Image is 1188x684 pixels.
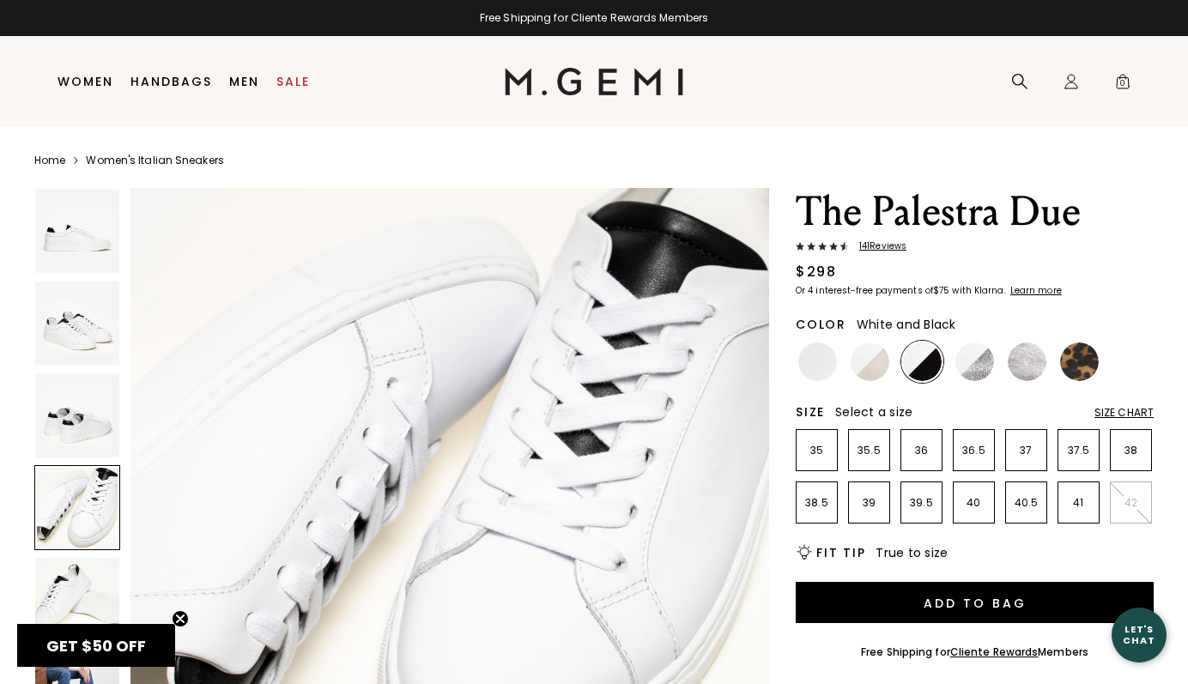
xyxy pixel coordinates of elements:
span: 141 Review s [849,241,906,251]
div: GET $50 OFFClose teaser [17,624,175,667]
a: 141Reviews [796,241,1154,255]
img: White [798,342,837,381]
h2: Color [796,318,846,331]
span: 0 [1114,76,1131,94]
button: Add to Bag [796,582,1154,623]
h2: Size [796,405,825,419]
div: Free Shipping for Members [861,645,1088,659]
p: 35 [797,444,837,457]
div: $298 [796,262,836,282]
a: Cliente Rewards [950,645,1039,659]
p: 40.5 [1006,496,1046,510]
klarna-placement-style-cta: Learn more [1010,284,1062,297]
a: Handbags [130,75,212,88]
img: M.Gemi [505,68,684,95]
img: The Palestra Due [35,373,119,457]
p: 38 [1111,444,1151,457]
img: Leopard Print [1060,342,1099,381]
klarna-placement-style-body: Or 4 interest-free payments of [796,284,933,297]
img: White and Black [903,342,942,381]
div: Let's Chat [1112,624,1167,645]
span: Select a size [835,403,912,421]
klarna-placement-style-body: with Klarna [952,284,1008,297]
p: 36 [901,444,942,457]
h2: Fit Tip [816,546,865,560]
p: 37 [1006,444,1046,457]
p: 36.5 [954,444,994,457]
p: 39 [849,496,889,510]
a: Home [34,154,65,167]
span: GET $50 OFF [46,635,146,657]
p: 37.5 [1058,444,1099,457]
img: White and Sandstone [851,342,889,381]
img: Silver [1008,342,1046,381]
span: True to size [876,544,948,561]
a: Learn more [1009,286,1062,296]
span: White and Black [857,316,956,333]
img: The Palestra Due [35,189,119,273]
button: Close teaser [172,610,189,627]
p: 42 [1111,496,1151,510]
img: The Palestra Due [35,281,119,366]
h1: The Palestra Due [796,188,1154,236]
img: The Palestra Due [35,558,119,642]
p: 35.5 [849,444,889,457]
p: 38.5 [797,496,837,510]
div: Size Chart [1094,406,1154,420]
p: 41 [1058,496,1099,510]
a: Women's Italian Sneakers [86,154,223,167]
a: Women [58,75,113,88]
klarna-placement-style-amount: $75 [933,284,949,297]
a: Men [229,75,259,88]
img: White and Silver [955,342,994,381]
a: Sale [276,75,310,88]
p: 39.5 [901,496,942,510]
p: 40 [954,496,994,510]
